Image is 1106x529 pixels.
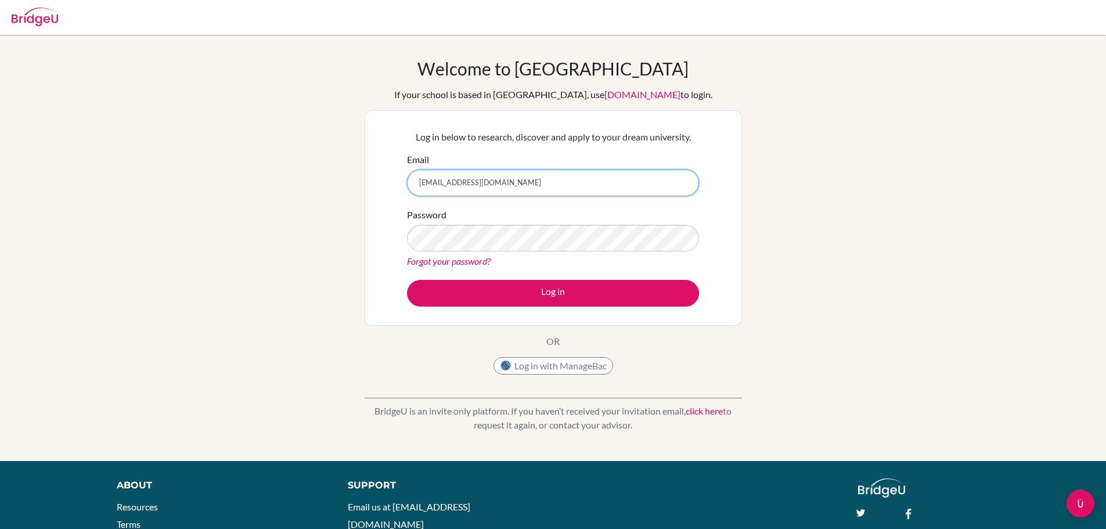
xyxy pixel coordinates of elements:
[12,8,58,26] img: Bridge-U
[394,88,712,102] div: If your school is based in [GEOGRAPHIC_DATA], use to login.
[407,208,446,222] label: Password
[604,89,680,100] a: [DOMAIN_NAME]
[365,404,742,432] p: BridgeU is an invite only platform. If you haven’t received your invitation email, to request it ...
[1067,490,1094,517] div: Open Intercom Messenger
[407,280,699,307] button: Log in
[546,334,560,348] p: OR
[407,255,491,267] a: Forgot your password?
[407,130,699,144] p: Log in below to research, discover and apply to your dream university.
[686,405,723,416] a: click here
[348,478,539,492] div: Support
[117,478,322,492] div: About
[493,357,613,375] button: Log in with ManageBac
[407,153,429,167] label: Email
[417,58,689,79] h1: Welcome to [GEOGRAPHIC_DATA]
[117,501,158,512] a: Resources
[858,478,905,498] img: logo_white@2x-f4f0deed5e89b7ecb1c2cc34c3e3d731f90f0f143d5ea2071677605dd97b5244.png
